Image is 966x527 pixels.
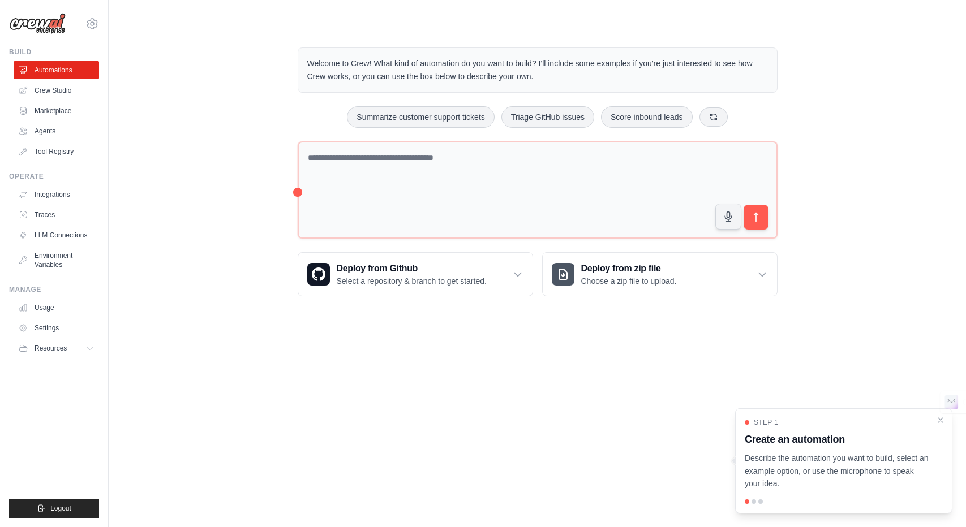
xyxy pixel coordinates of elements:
[501,106,594,128] button: Triage GitHub issues
[307,57,768,83] p: Welcome to Crew! What kind of automation do you want to build? I'll include some examples if you'...
[14,339,99,357] button: Resources
[581,275,677,287] p: Choose a zip file to upload.
[9,47,99,57] div: Build
[50,504,71,513] span: Logout
[9,285,99,294] div: Manage
[14,102,99,120] a: Marketplace
[35,344,67,353] span: Resources
[337,275,487,287] p: Select a repository & branch to get started.
[14,142,99,161] a: Tool Registry
[337,262,487,275] h3: Deploy from Github
[14,206,99,224] a: Traces
[14,299,99,317] a: Usage
[936,416,945,425] button: Close walkthrough
[14,81,99,100] a: Crew Studio
[14,122,99,140] a: Agents
[9,13,66,34] img: Logo
[745,431,929,447] h3: Create an automation
[754,418,778,427] span: Step 1
[909,473,966,527] iframe: Chat Widget
[581,262,677,275] h3: Deploy from zip file
[14,319,99,337] a: Settings
[14,247,99,274] a: Environment Variables
[601,106,693,128] button: Score inbound leads
[14,226,99,244] a: LLM Connections
[9,499,99,518] button: Logout
[14,61,99,79] a: Automations
[347,106,494,128] button: Summarize customer support tickets
[745,452,929,490] p: Describe the automation you want to build, select an example option, or use the microphone to spe...
[14,185,99,204] a: Integrations
[9,172,99,181] div: Operate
